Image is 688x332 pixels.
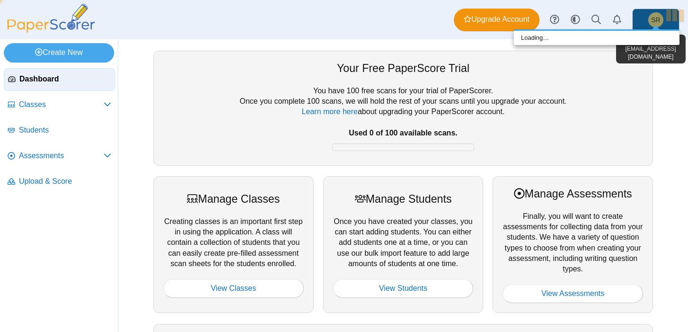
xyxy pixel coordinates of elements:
[648,12,663,27] span: Sage Rebuehr
[4,26,98,34] a: PaperScorer
[632,9,679,31] a: Sage Rebuehr
[349,129,457,137] b: Used 0 of 100 available scans.
[4,119,115,142] a: Students
[503,186,643,201] div: Manage Assessments
[607,9,627,30] a: Alerts
[464,14,529,25] span: Upgrade Account
[4,43,114,62] a: Create New
[19,74,111,84] span: Dashboard
[323,176,484,313] div: Once you have created your classes, you can start adding students. You can either add students on...
[4,145,115,168] a: Assessments
[503,284,643,303] a: View Assessments
[19,125,111,135] span: Students
[163,191,304,206] div: Manage Classes
[19,99,104,110] span: Classes
[19,151,104,161] span: Assessments
[4,170,115,193] a: Upload & Score
[163,279,304,298] a: View Classes
[4,4,98,33] img: PaperScorer
[163,61,643,76] div: Your Free PaperScore Trial
[651,17,660,23] span: Sage Rebuehr
[163,86,643,156] div: You have 100 free scans for your trial of PaperScorer. Once you complete 100 scans, we will hold ...
[302,108,358,116] a: Learn more here
[4,68,115,91] a: Dashboard
[493,176,653,313] div: Finally, you will want to create assessments for collecting data from your students. We have a va...
[454,9,539,31] a: Upgrade Account
[514,31,679,45] div: Loading…
[333,191,474,206] div: Manage Students
[153,176,314,313] div: Creating classes is an important first step in using the application. A class will contain a coll...
[4,94,115,117] a: Classes
[19,176,111,187] span: Upload & Score
[333,279,474,298] a: View Students
[616,35,686,63] div: Sage Rebuehr [EMAIL_ADDRESS][DOMAIN_NAME]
